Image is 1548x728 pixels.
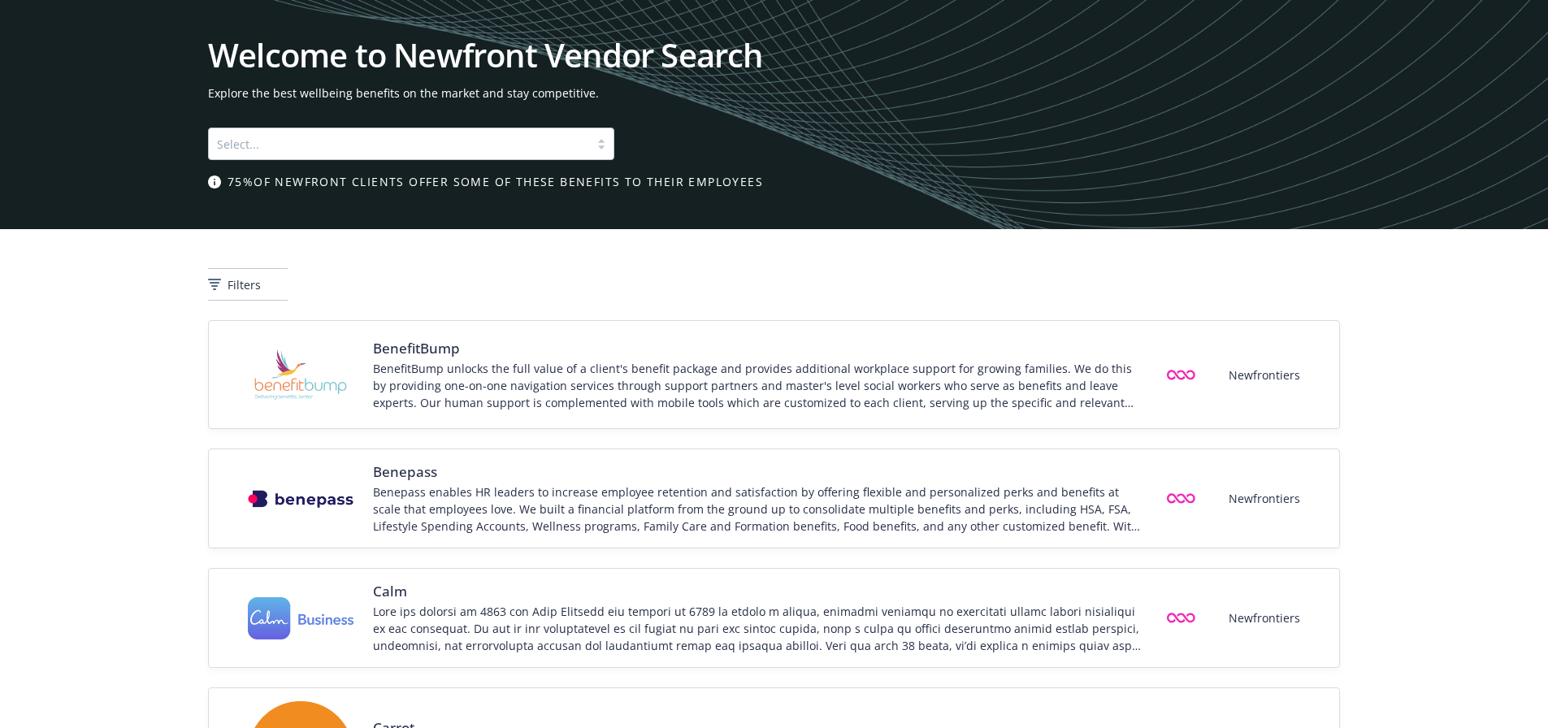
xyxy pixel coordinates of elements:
[373,603,1143,654] div: Lore ips dolorsi am 4863 con Adip Elitsedd eiu tempori ut 6789 la etdolo m aliqua, enimadmi venia...
[248,334,353,415] img: Vendor logo for BenefitBump
[208,268,288,301] button: Filters
[1229,609,1300,626] span: Newfrontiers
[208,84,1340,102] span: Explore the best wellbeing benefits on the market and stay competitive.
[373,462,1143,482] span: Benepass
[248,490,353,508] img: Vendor logo for Benepass
[1229,366,1300,383] span: Newfrontiers
[373,339,1143,358] span: BenefitBump
[228,276,261,293] span: Filters
[208,39,1340,71] h1: Welcome to Newfront Vendor Search
[228,173,763,190] span: 75% of Newfront clients offer some of these benefits to their employees
[373,483,1143,535] div: Benepass enables HR leaders to increase employee retention and satisfaction by offering flexible ...
[373,360,1143,411] div: BenefitBump unlocks the full value of a client's benefit package and provides additional workplac...
[248,597,353,640] img: Vendor logo for Calm
[373,582,1143,601] span: Calm
[1229,490,1300,507] span: Newfrontiers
